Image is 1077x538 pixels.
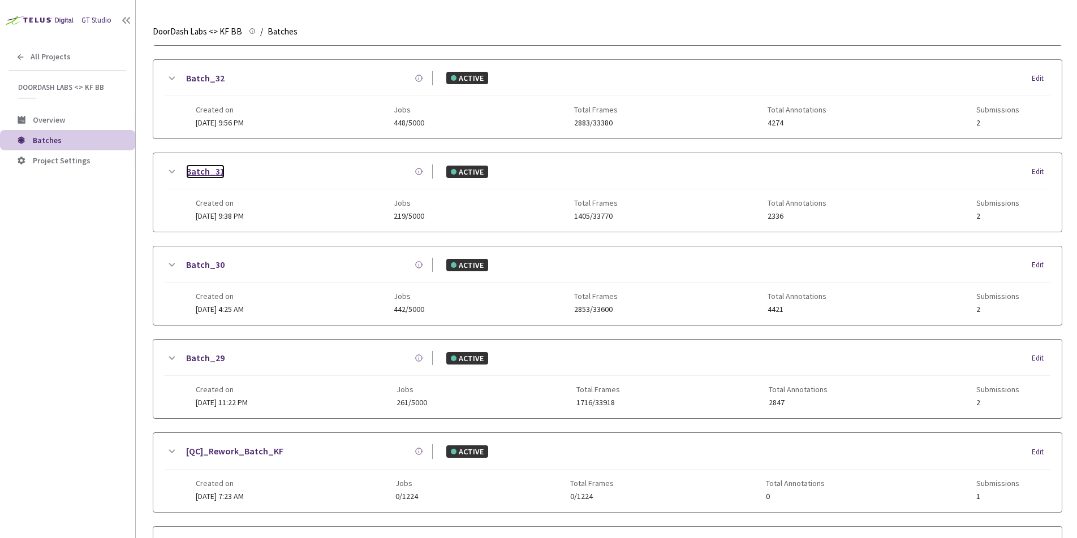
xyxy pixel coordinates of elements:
[976,119,1019,127] span: 2
[446,352,488,365] div: ACTIVE
[976,105,1019,114] span: Submissions
[196,385,248,394] span: Created on
[186,351,225,365] a: Batch_29
[570,479,614,488] span: Total Frames
[574,292,618,301] span: Total Frames
[18,83,119,92] span: DoorDash Labs <> KF BB
[574,212,618,220] span: 1405/33770
[574,119,618,127] span: 2883/33380
[768,292,826,301] span: Total Annotations
[576,398,620,407] span: 1716/33918
[397,398,427,407] span: 261/5000
[446,166,488,178] div: ACTIVE
[768,119,826,127] span: 4274
[196,491,244,501] span: [DATE] 7:23 AM
[186,164,225,179] a: Batch_31
[395,479,418,488] span: Jobs
[976,398,1019,407] span: 2
[394,305,424,314] span: 442/5000
[976,479,1019,488] span: Submissions
[768,105,826,114] span: Total Annotations
[394,105,424,114] span: Jobs
[766,479,825,488] span: Total Annotations
[196,292,244,301] span: Created on
[1032,73,1050,84] div: Edit
[186,71,225,85] a: Batch_32
[976,292,1019,301] span: Submissions
[570,492,614,501] span: 0/1224
[33,155,91,166] span: Project Settings
[397,385,427,394] span: Jobs
[153,153,1062,232] div: Batch_31ACTIVEEditCreated on[DATE] 9:38 PMJobs219/5000Total Frames1405/33770Total Annotations2336...
[768,198,826,207] span: Total Annotations
[196,211,244,221] span: [DATE] 9:38 PM
[153,340,1062,418] div: Batch_29ACTIVEEditCreated on[DATE] 11:22 PMJobs261/5000Total Frames1716/33918Total Annotations284...
[31,52,71,62] span: All Projects
[394,198,424,207] span: Jobs
[574,305,618,314] span: 2853/33600
[196,304,244,314] span: [DATE] 4:25 AM
[1032,166,1050,177] div: Edit
[574,105,618,114] span: Total Frames
[196,479,244,488] span: Created on
[766,492,825,501] span: 0
[446,259,488,271] div: ACTIVE
[153,25,242,38] span: DoorDash Labs <> KF BB
[394,119,424,127] span: 448/5000
[186,258,225,272] a: Batch_30
[1032,259,1050,271] div: Edit
[1032,446,1050,458] div: Edit
[1032,353,1050,364] div: Edit
[196,198,244,207] span: Created on
[976,385,1019,394] span: Submissions
[196,118,244,128] span: [DATE] 9:56 PM
[976,198,1019,207] span: Submissions
[33,115,65,125] span: Overview
[196,397,248,407] span: [DATE] 11:22 PM
[976,492,1019,501] span: 1
[446,72,488,84] div: ACTIVE
[768,212,826,220] span: 2336
[153,433,1062,511] div: [QC]_Rework_Batch_KFACTIVEEditCreated on[DATE] 7:23 AMJobs0/1224Total Frames0/1224Total Annotatio...
[769,385,828,394] span: Total Annotations
[196,105,244,114] span: Created on
[446,445,488,458] div: ACTIVE
[81,15,111,26] div: GT Studio
[574,198,618,207] span: Total Frames
[976,212,1019,220] span: 2
[260,25,263,38] li: /
[394,292,424,301] span: Jobs
[769,398,828,407] span: 2847
[394,212,424,220] span: 219/5000
[33,135,62,145] span: Batches
[268,25,298,38] span: Batches
[395,492,418,501] span: 0/1224
[153,246,1062,325] div: Batch_30ACTIVEEditCreated on[DATE] 4:25 AMJobs442/5000Total Frames2853/33600Total Annotations4421...
[153,60,1062,138] div: Batch_32ACTIVEEditCreated on[DATE] 9:56 PMJobs448/5000Total Frames2883/33380Total Annotations4274...
[186,444,283,458] a: [QC]_Rework_Batch_KF
[576,385,620,394] span: Total Frames
[768,305,826,314] span: 4421
[976,305,1019,314] span: 2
